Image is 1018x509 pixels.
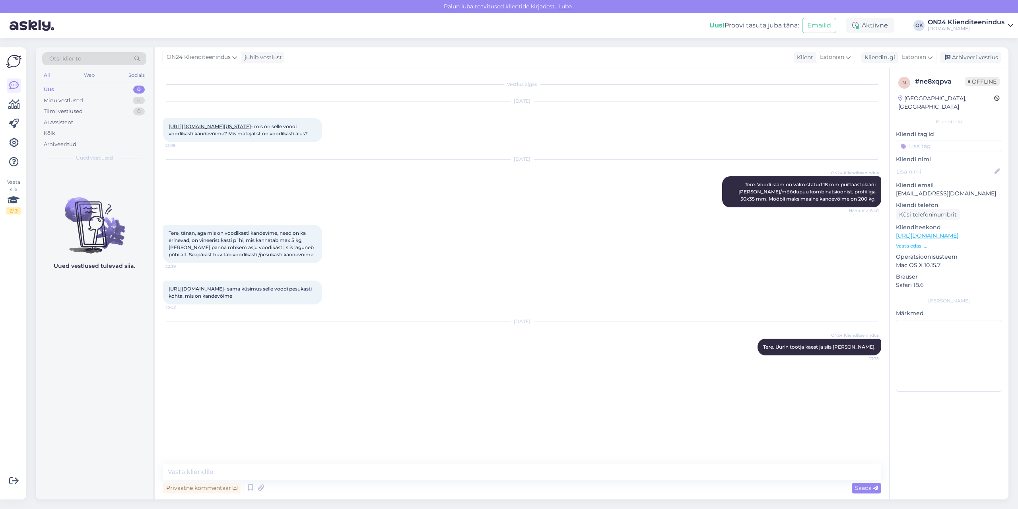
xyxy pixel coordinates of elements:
[831,332,879,338] span: ON24 Klienditeenindus
[896,209,960,220] div: Küsi telefoninumbrit
[709,21,799,30] div: Proovi tasuta juba täna:
[163,81,881,88] div: Vestlus algas
[896,242,1002,250] p: Vaata edasi ...
[896,201,1002,209] p: Kliendi telefon
[44,129,55,137] div: Kõik
[763,344,876,350] span: Tere. Uurin tootja käest ja siis [PERSON_NAME].
[965,77,1000,86] span: Offline
[709,21,725,29] b: Uus!
[169,286,224,292] a: [URL][DOMAIN_NAME]
[896,181,1002,189] p: Kliendi email
[6,207,21,215] div: 2 / 3
[896,140,1002,152] input: Lisa tag
[54,262,135,270] p: Uued vestlused tulevad siia.
[902,53,926,62] span: Estonian
[820,53,844,62] span: Estonian
[36,183,153,255] img: No chats
[896,189,1002,198] p: [EMAIL_ADDRESS][DOMAIN_NAME]
[898,94,994,111] div: [GEOGRAPHIC_DATA], [GEOGRAPHIC_DATA]
[169,286,313,299] span: - sama küsimus selle voodi pesukasti kohta, mis on kandevõime
[849,208,879,214] span: Nähtud ✓ 8:40
[241,53,282,62] div: juhib vestlust
[133,107,145,115] div: 0
[82,70,96,80] div: Web
[169,123,308,137] span: - mis on selle voodi voodikasti kandevõime? Mis matejalist on voodikasti alus?
[928,19,1004,25] div: ON24 Klienditeenindus
[902,80,906,86] span: n
[802,18,836,33] button: Emailid
[896,281,1002,289] p: Safari 18.6
[169,230,315,257] span: Tere, tänan, aga mis on voodikasti kandevïme, need on ka erinevad, on vineerist kasti p¨hi, mis k...
[44,86,54,94] div: Uus
[6,179,21,215] div: Vaata siia
[794,53,813,62] div: Klient
[44,119,73,127] div: AI Assistent
[855,484,878,491] span: Saada
[163,483,241,493] div: Privaatne kommentaar
[915,77,965,86] div: # ne8xqpva
[896,253,1002,261] p: Operatsioonisüsteem
[44,97,83,105] div: Minu vestlused
[133,86,145,94] div: 0
[169,123,251,129] a: [URL][DOMAIN_NAME][US_STATE]
[896,130,1002,138] p: Kliendi tag'id
[44,107,83,115] div: Tiimi vestlused
[42,70,51,80] div: All
[846,18,894,33] div: Aktiivne
[928,25,1004,32] div: [DOMAIN_NAME]
[896,223,1002,232] p: Klienditeekond
[163,156,881,163] div: [DATE]
[896,261,1002,269] p: Mac OS X 10.15.7
[861,53,895,62] div: Klienditugi
[738,181,877,202] span: Tere. Voodi raam on valmistatud 18 mm puitlaastplaadi [PERSON_NAME]/mõõdupuu kombinatsioonist, pr...
[167,53,231,62] span: ON24 Klienditeenindus
[940,52,1001,63] div: Arhiveeri vestlus
[76,154,113,162] span: Uued vestlused
[163,98,881,105] div: [DATE]
[831,170,879,176] span: ON24 Klienditeenindus
[913,20,925,31] div: OK
[165,142,195,148] span: 21:09
[896,232,958,239] a: [URL][DOMAIN_NAME]
[928,19,1013,32] a: ON24 Klienditeenindus[DOMAIN_NAME]
[556,3,574,10] span: Luba
[896,297,1002,304] div: [PERSON_NAME]
[6,54,21,69] img: Askly Logo
[896,309,1002,318] p: Märkmed
[49,55,81,63] span: Otsi kliente
[165,305,195,311] span: 22:40
[896,155,1002,164] p: Kliendi nimi
[896,273,1002,281] p: Brauser
[44,140,76,148] div: Arhiveeritud
[165,263,195,269] span: 22:39
[896,167,993,176] input: Lisa nimi
[127,70,146,80] div: Socials
[896,118,1002,125] div: Kliendi info
[163,318,881,325] div: [DATE]
[133,97,145,105] div: 11
[849,356,879,362] span: 13:33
